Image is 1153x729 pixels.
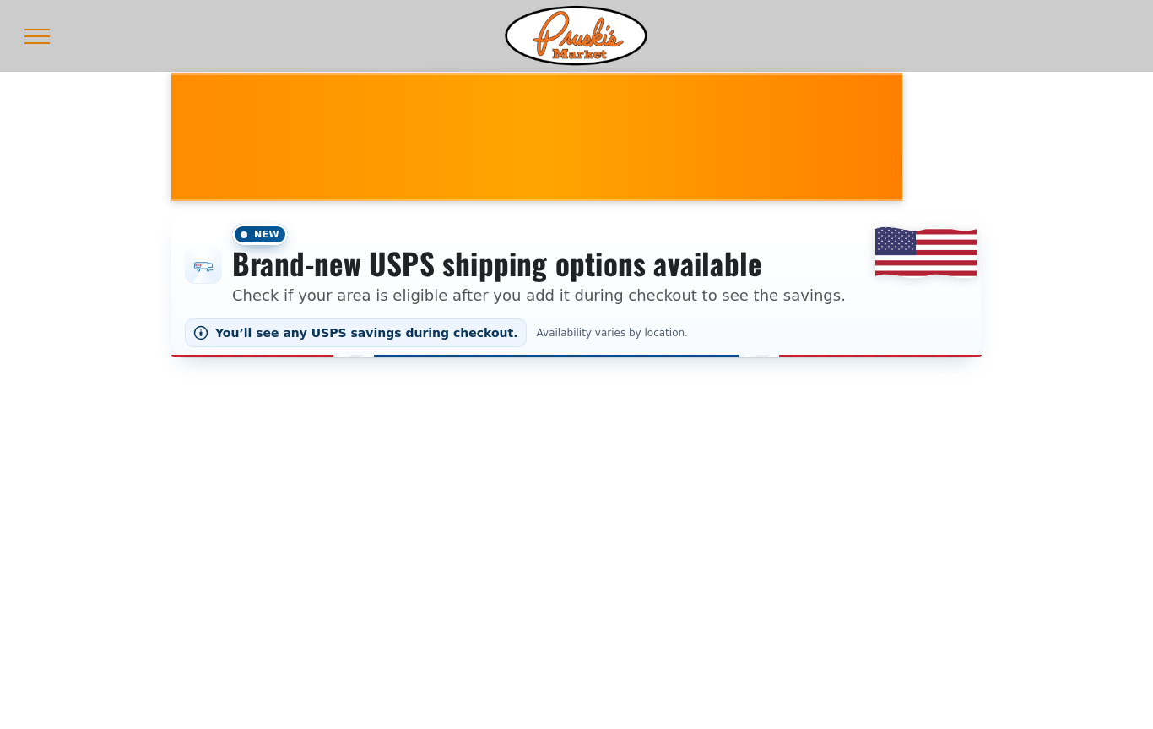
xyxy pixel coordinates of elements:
button: menu [15,14,59,58]
span: New [232,224,288,245]
p: Check if your area is eligible after you add it during checkout to see the savings. [232,284,846,307]
span: Availability varies by location. [533,327,691,339]
h3: Brand-new USPS shipping options available [232,245,846,282]
span: You’ll see any USPS savings during checkout. [215,326,518,340]
div: Shipping options announcement [171,214,982,357]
